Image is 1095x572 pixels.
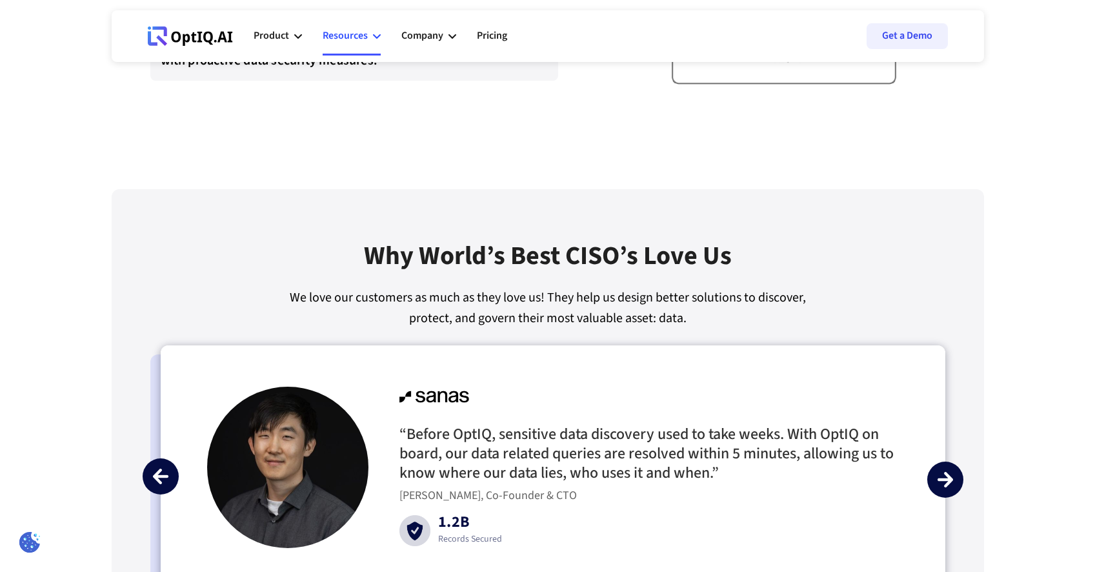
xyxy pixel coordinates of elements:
[254,27,289,45] div: Product
[150,287,945,329] div: We love our customers as much as they love us! They help us design better solutions to discover, ...
[399,489,585,502] div: [PERSON_NAME], Co-Founder & CTO
[438,516,502,533] div: 1.2B
[401,27,443,45] div: Company
[148,17,233,56] a: Webflow Homepage
[323,27,368,45] div: Resources
[477,17,507,56] a: Pricing
[364,241,732,287] div: Why World’s best CISO’s Love Us
[438,533,502,546] div: Records Secured
[323,17,381,56] div: Resources
[254,17,302,56] div: Product
[401,17,456,56] div: Company
[867,23,948,49] a: Get a Demo
[143,458,179,495] div: previous slide
[399,425,899,483] h3: “Before OptIQ, sensitive data discovery used to take weeks. With OptIQ on board, our data related...
[927,462,963,498] div: next slide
